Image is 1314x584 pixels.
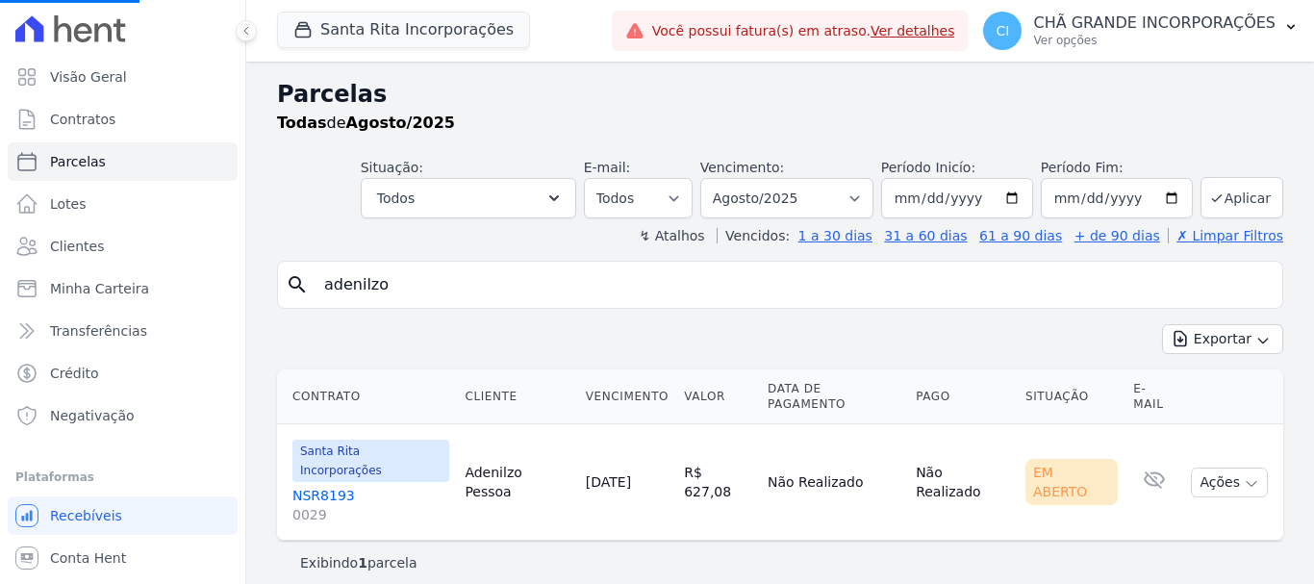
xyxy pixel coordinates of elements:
[578,369,676,424] th: Vencimento
[8,100,238,139] a: Contratos
[871,23,955,38] a: Ver detalhes
[457,424,577,541] td: Adenilzo Pessoa
[277,77,1283,112] h2: Parcelas
[277,114,327,132] strong: Todas
[979,228,1062,243] a: 61 a 90 dias
[1033,33,1276,48] p: Ver opções
[277,12,530,48] button: Santa Rita Incorporações
[358,555,367,571] b: 1
[1200,177,1283,218] button: Aplicar
[881,160,975,175] label: Período Inicío:
[8,185,238,223] a: Lotes
[277,112,455,135] p: de
[8,58,238,96] a: Visão Geral
[997,24,1010,38] span: CI
[361,178,576,218] button: Todos
[908,369,1018,424] th: Pago
[8,269,238,308] a: Minha Carteira
[50,279,149,298] span: Minha Carteira
[50,506,122,525] span: Recebíveis
[676,369,760,424] th: Valor
[50,237,104,256] span: Clientes
[8,227,238,266] a: Clientes
[50,194,87,214] span: Lotes
[8,396,238,435] a: Negativação
[652,21,955,41] span: Você possui fatura(s) em atraso.
[1125,369,1183,424] th: E-mail
[8,539,238,577] a: Conta Hent
[8,312,238,350] a: Transferências
[798,228,872,243] a: 1 a 30 dias
[1025,459,1118,505] div: Em Aberto
[1041,158,1193,178] label: Período Fim:
[50,110,115,129] span: Contratos
[8,496,238,535] a: Recebíveis
[639,228,704,243] label: ↯ Atalhos
[760,369,908,424] th: Data de Pagamento
[50,321,147,341] span: Transferências
[586,474,631,490] a: [DATE]
[1191,468,1268,497] button: Ações
[717,228,790,243] label: Vencidos:
[50,67,127,87] span: Visão Geral
[8,142,238,181] a: Parcelas
[50,406,135,425] span: Negativação
[700,160,784,175] label: Vencimento:
[277,369,457,424] th: Contrato
[50,364,99,383] span: Crédito
[8,354,238,393] a: Crédito
[1168,228,1283,243] a: ✗ Limpar Filtros
[300,553,417,572] p: Exibindo parcela
[377,187,415,210] span: Todos
[908,424,1018,541] td: Não Realizado
[584,160,631,175] label: E-mail:
[292,505,449,524] span: 0029
[292,440,449,482] span: Santa Rita Incorporações
[1033,13,1276,33] p: CHÃ GRANDE INCORPORAÇÕES
[50,548,126,568] span: Conta Hent
[760,424,908,541] td: Não Realizado
[15,466,230,489] div: Plataformas
[884,228,967,243] a: 31 a 60 dias
[286,273,309,296] i: search
[1074,228,1160,243] a: + de 90 dias
[676,424,760,541] td: R$ 627,08
[968,4,1314,58] button: CI CHÃ GRANDE INCORPORAÇÕES Ver opções
[361,160,423,175] label: Situação:
[1162,324,1283,354] button: Exportar
[292,486,449,524] a: NSR81930029
[346,114,455,132] strong: Agosto/2025
[313,266,1275,304] input: Buscar por nome do lote ou do cliente
[50,152,106,171] span: Parcelas
[457,369,577,424] th: Cliente
[1018,369,1125,424] th: Situação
